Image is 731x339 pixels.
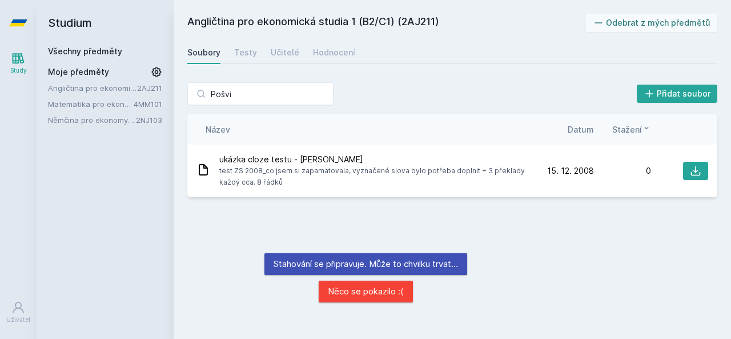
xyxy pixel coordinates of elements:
[136,115,162,125] a: 2NJ103
[206,123,230,135] button: Název
[6,316,30,324] div: Uživatel
[568,123,594,135] button: Datum
[612,123,642,135] span: Stažení
[187,47,220,58] div: Soubory
[234,47,257,58] div: Testy
[271,47,299,58] div: Učitelé
[547,165,594,177] span: 15. 12. 2008
[48,46,122,56] a: Všechny předměty
[264,253,467,275] div: Stahování se připravuje. Může to chvilku trvat…
[271,41,299,64] a: Učitelé
[10,66,27,75] div: Study
[612,123,651,135] button: Stažení
[594,165,651,177] div: 0
[319,281,413,302] div: Něco se pokazilo :(
[2,295,34,330] a: Uživatel
[187,14,586,32] h2: Angličtina pro ekonomická studia 1 (B2/C1) (2AJ211)
[234,41,257,64] a: Testy
[134,99,162,109] a: 4MM101
[187,41,220,64] a: Soubory
[586,14,718,32] button: Odebrat z mých předmětů
[48,82,137,94] a: Angličtina pro ekonomická studia 1 (B2/C1)
[2,46,34,81] a: Study
[137,83,162,93] a: 2AJ211
[48,66,109,78] span: Moje předměty
[187,82,334,105] input: Hledej soubor
[48,98,134,110] a: Matematika pro ekonomy
[48,114,136,126] a: Němčina pro ekonomy - mírně pokročilá úroveň 1 (A2)
[313,47,355,58] div: Hodnocení
[219,154,532,165] span: ukázka cloze testu - [PERSON_NAME]
[313,41,355,64] a: Hodnocení
[219,165,532,188] span: test ZS 2008_co jsem si zapamatovala, vyznačené slova bylo potřeba doplnit + 3 překlady každý cca...
[637,85,718,103] button: Přidat soubor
